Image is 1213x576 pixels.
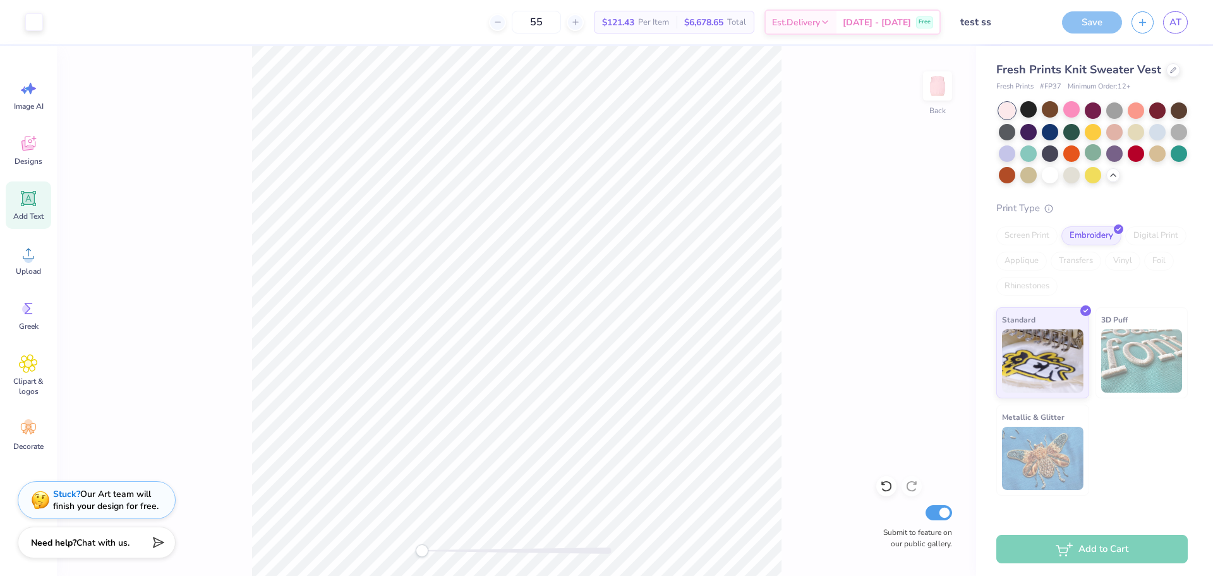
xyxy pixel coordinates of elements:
label: Submit to feature on our public gallery. [876,527,952,549]
span: $6,678.65 [684,16,723,29]
span: # FP37 [1040,82,1061,92]
img: Back [925,73,950,99]
div: Print Type [996,201,1188,216]
span: Decorate [13,441,44,451]
span: $121.43 [602,16,634,29]
div: Accessibility label [416,544,428,557]
div: Vinyl [1105,252,1140,271]
div: Rhinestones [996,277,1058,296]
img: 3D Puff [1101,329,1183,393]
span: Image AI [14,101,44,111]
input: – – [512,11,561,34]
div: Back [929,105,946,116]
span: Chat with us. [76,537,130,549]
span: Free [919,18,931,27]
span: Greek [19,321,39,331]
span: Clipart & logos [8,376,49,396]
div: Foil [1144,252,1174,271]
span: Add Text [13,211,44,221]
span: Metallic & Glitter [1002,410,1065,424]
span: Minimum Order: 12 + [1068,82,1131,92]
span: Standard [1002,313,1035,326]
span: Fresh Prints Knit Sweater Vest [996,62,1161,77]
div: Screen Print [996,226,1058,245]
div: Applique [996,252,1047,271]
span: Est. Delivery [772,16,820,29]
div: Embroidery [1061,226,1121,245]
span: Fresh Prints [996,82,1034,92]
span: 3D Puff [1101,313,1128,326]
strong: Need help? [31,537,76,549]
span: AT [1169,15,1181,30]
img: Metallic & Glitter [1002,427,1083,490]
span: Designs [15,156,42,166]
input: Untitled Design [950,9,1043,35]
img: Standard [1002,329,1083,393]
span: Total [727,16,746,29]
a: AT [1163,11,1188,34]
div: Our Art team will finish your design for free. [53,488,159,512]
span: Per Item [638,16,669,29]
div: Transfers [1051,252,1101,271]
strong: Stuck? [53,488,80,500]
span: Upload [16,266,41,276]
div: Digital Print [1125,226,1186,245]
span: [DATE] - [DATE] [843,16,911,29]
